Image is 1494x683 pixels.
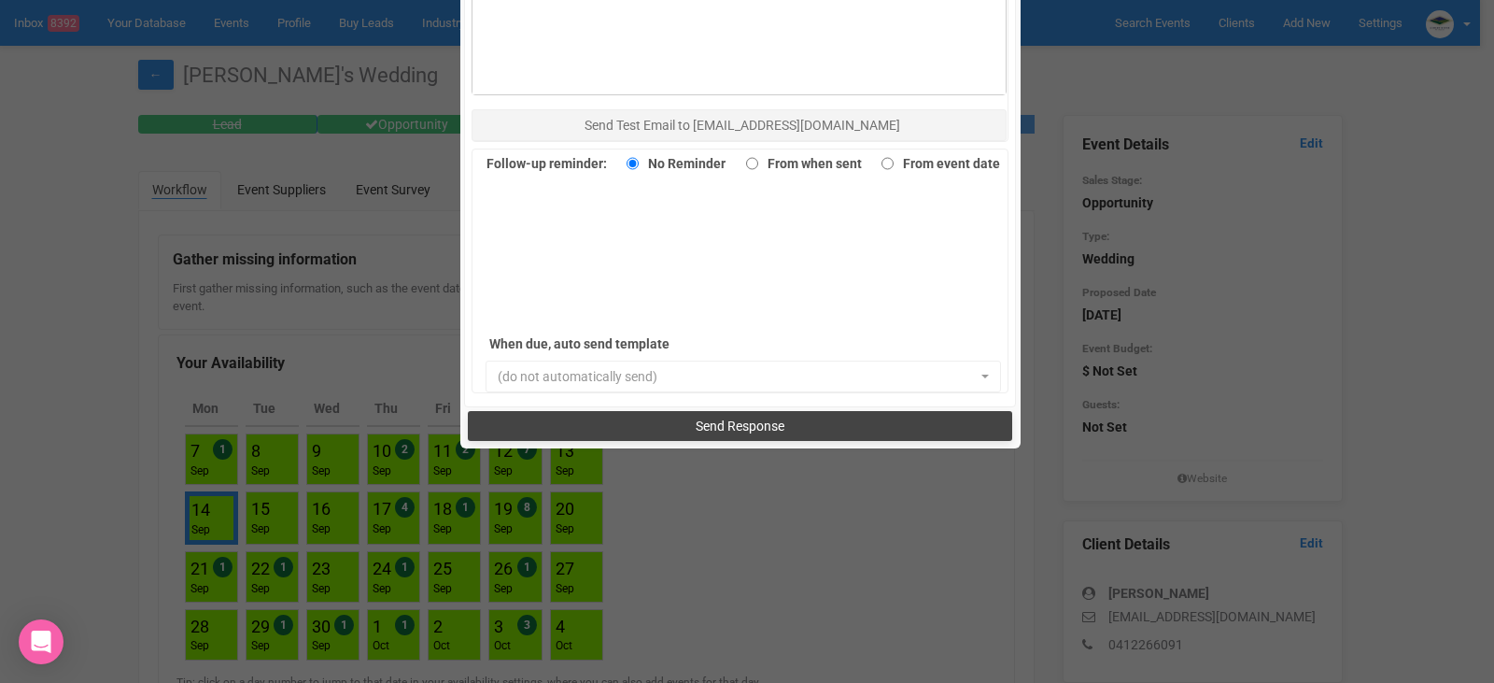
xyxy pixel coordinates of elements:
[19,619,63,664] div: Open Intercom Messenger
[617,150,726,177] label: No Reminder
[486,150,607,177] label: Follow-up reminder:
[696,419,784,434] span: Send Response
[585,118,900,133] span: Send Test Email to [EMAIL_ADDRESS][DOMAIN_NAME]
[737,150,862,177] label: From when sent
[872,150,1000,177] label: From event date
[498,367,978,386] span: (do not automatically send)
[489,331,751,357] label: When due, auto send template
